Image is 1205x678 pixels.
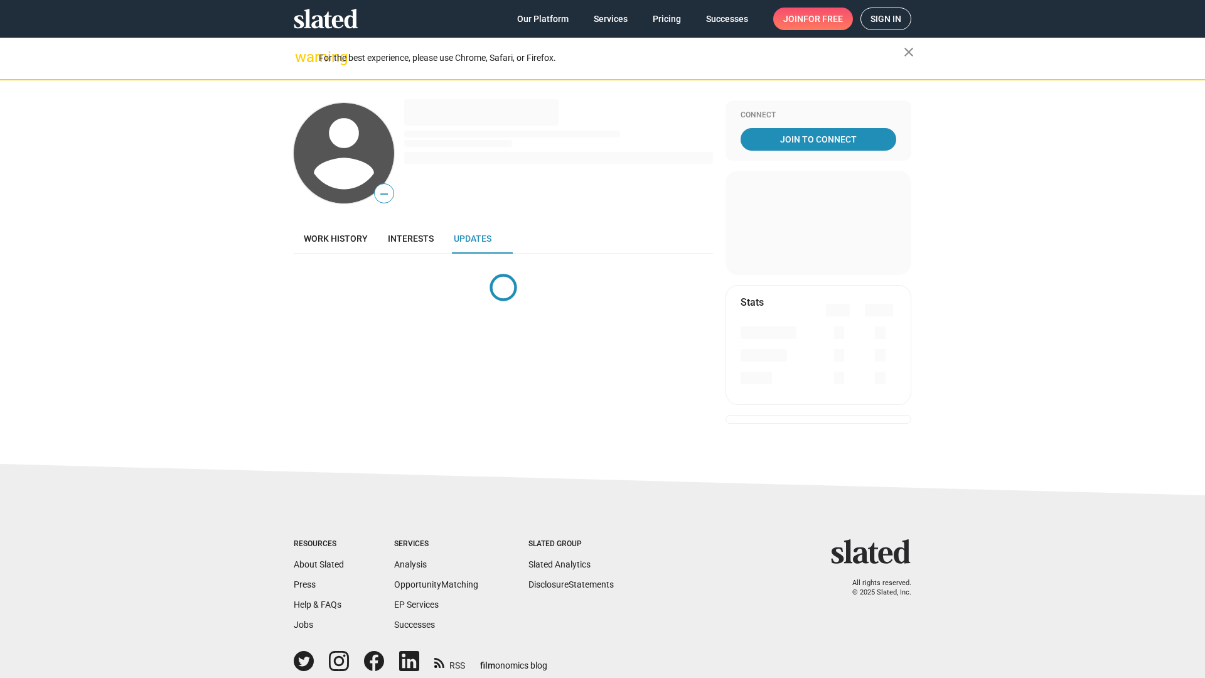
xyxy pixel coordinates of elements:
span: Successes [706,8,748,30]
span: Join [783,8,843,30]
span: Join To Connect [743,128,894,151]
span: Services [594,8,628,30]
a: OpportunityMatching [394,579,478,589]
div: Connect [741,110,896,121]
a: Analysis [394,559,427,569]
span: film [480,660,495,670]
span: Interests [388,234,434,244]
mat-icon: warning [295,50,310,65]
span: Work history [304,234,368,244]
a: Help & FAQs [294,600,341,610]
a: Pricing [643,8,691,30]
a: Sign in [860,8,911,30]
a: Updates [444,223,501,254]
span: — [375,186,394,202]
span: for free [803,8,843,30]
a: Slated Analytics [528,559,591,569]
a: DisclosureStatements [528,579,614,589]
span: Updates [454,234,491,244]
span: Pricing [653,8,681,30]
a: Joinfor free [773,8,853,30]
a: Interests [378,223,444,254]
a: Successes [394,620,435,630]
a: Work history [294,223,378,254]
a: EP Services [394,600,439,610]
a: Press [294,579,316,589]
a: Our Platform [507,8,579,30]
div: Resources [294,539,344,549]
a: About Slated [294,559,344,569]
mat-icon: close [901,45,916,60]
a: Join To Connect [741,128,896,151]
a: RSS [434,652,465,672]
span: Our Platform [517,8,569,30]
mat-card-title: Stats [741,296,764,309]
a: filmonomics blog [480,650,547,672]
div: For the best experience, please use Chrome, Safari, or Firefox. [319,50,904,67]
a: Jobs [294,620,313,630]
div: Slated Group [528,539,614,549]
a: Services [584,8,638,30]
a: Successes [696,8,758,30]
span: Sign in [870,8,901,30]
div: Services [394,539,478,549]
p: All rights reserved. © 2025 Slated, Inc. [839,579,911,597]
